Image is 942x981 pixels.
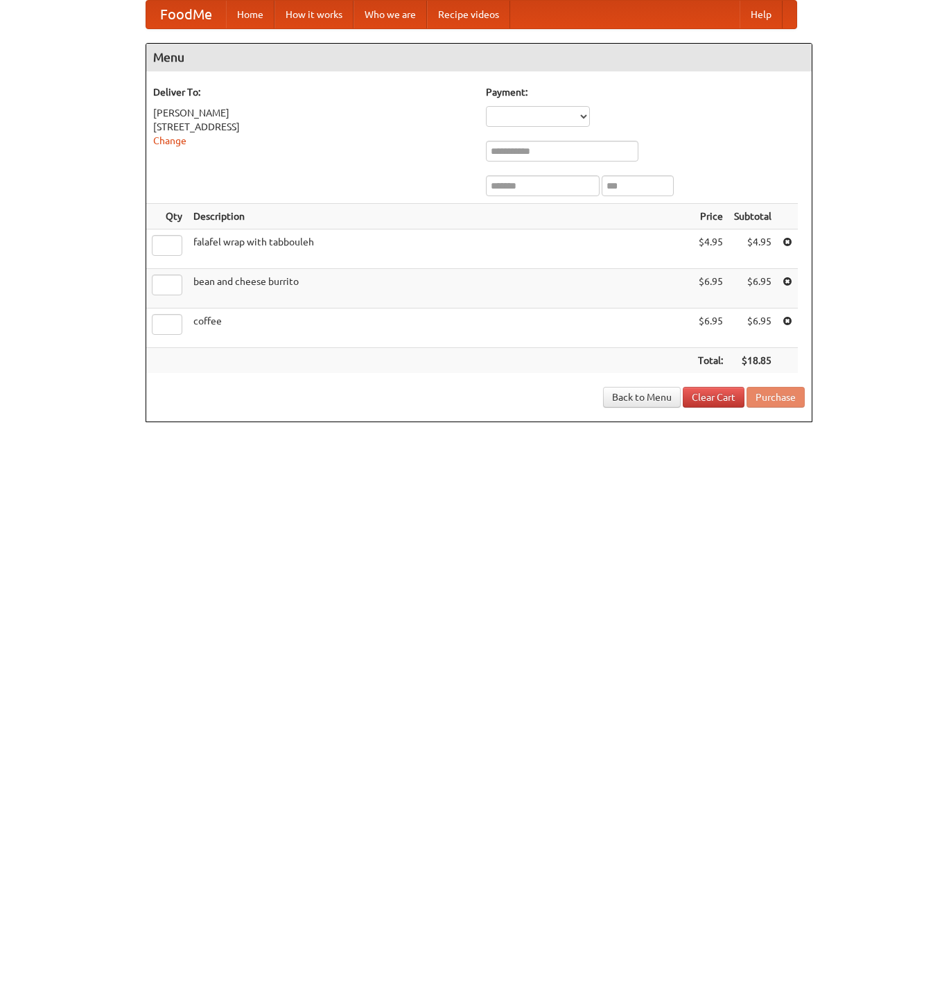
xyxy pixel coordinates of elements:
[226,1,274,28] a: Home
[747,387,805,408] button: Purchase
[692,269,729,309] td: $6.95
[729,348,777,374] th: $18.85
[729,204,777,229] th: Subtotal
[740,1,783,28] a: Help
[188,309,692,348] td: coffee
[153,135,186,146] a: Change
[729,229,777,269] td: $4.95
[153,106,472,120] div: [PERSON_NAME]
[692,229,729,269] td: $4.95
[729,309,777,348] td: $6.95
[153,120,472,134] div: [STREET_ADDRESS]
[486,85,805,99] h5: Payment:
[729,269,777,309] td: $6.95
[427,1,510,28] a: Recipe videos
[692,309,729,348] td: $6.95
[692,204,729,229] th: Price
[683,387,744,408] a: Clear Cart
[146,1,226,28] a: FoodMe
[354,1,427,28] a: Who we are
[153,85,472,99] h5: Deliver To:
[146,204,188,229] th: Qty
[692,348,729,374] th: Total:
[188,269,692,309] td: bean and cheese burrito
[188,204,692,229] th: Description
[146,44,812,71] h4: Menu
[603,387,681,408] a: Back to Menu
[188,229,692,269] td: falafel wrap with tabbouleh
[274,1,354,28] a: How it works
